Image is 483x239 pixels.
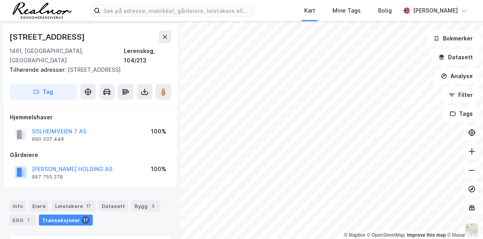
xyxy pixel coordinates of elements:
input: Søk på adresse, matrikkel, gårdeiere, leietakere eller personer [100,5,254,16]
div: [PERSON_NAME] [413,6,458,15]
div: 990 337 446 [32,136,64,142]
div: Datasett [99,201,128,212]
img: realnor-logo.934646d98de889bb5806.png [13,2,72,19]
div: 3 [149,202,157,210]
div: 1461, [GEOGRAPHIC_DATA], [GEOGRAPHIC_DATA] [9,46,124,65]
div: Info [9,201,26,212]
div: Kontrollprogram for chat [444,201,483,239]
div: Gårdeiere [10,150,171,160]
button: Bokmerker [427,31,480,46]
div: 100% [151,127,166,136]
div: 7 [25,216,33,224]
div: [STREET_ADDRESS] [9,31,86,43]
a: OpenStreetMap [367,232,405,238]
div: Lørenskog, 104/213 [124,46,171,65]
a: Improve this map [407,232,446,238]
div: Hjemmelshaver [10,113,171,122]
div: 17 [82,216,90,224]
div: 997 755 278 [32,174,63,180]
button: Datasett [432,49,480,65]
iframe: Chat Widget [444,201,483,239]
button: Filter [442,87,480,103]
div: Leietakere [52,201,95,212]
button: Tag [9,84,77,100]
span: Tilhørende adresser: [9,66,68,73]
div: Transaksjoner [39,215,93,226]
button: Analyse [434,68,480,84]
div: ESG [9,215,36,226]
div: [STREET_ADDRESS] [9,65,165,75]
div: 17 [84,202,92,210]
a: Mapbox [344,232,365,238]
div: Kart [304,6,315,15]
button: Tags [443,106,480,122]
div: Mine Tags [332,6,361,15]
div: Eiere [29,201,49,212]
div: 100% [151,164,166,174]
div: Bolig [378,6,392,15]
div: Bygg [131,201,160,212]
